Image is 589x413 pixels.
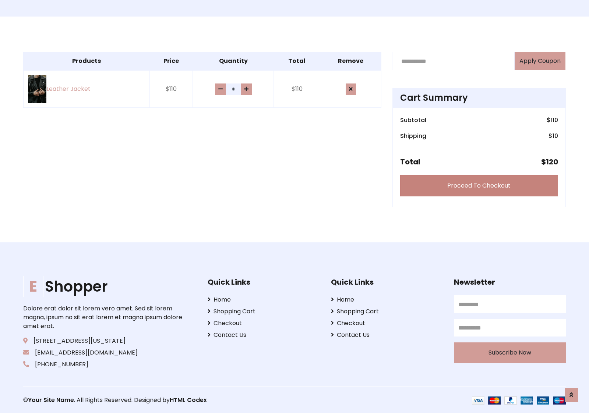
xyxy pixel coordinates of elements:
[28,396,74,404] a: Your Site Name
[549,132,558,139] h6: $
[541,157,558,166] h5: $
[23,348,184,357] p: [EMAIL_ADDRESS][DOMAIN_NAME]
[553,132,558,140] span: 10
[454,342,566,363] button: Subscribe Now
[208,319,320,328] a: Checkout
[23,396,294,405] p: © . All Rights Reserved. Designed by
[149,70,193,108] td: $110
[23,360,184,369] p: [PHONE_NUMBER]
[23,337,184,345] p: [STREET_ADDRESS][US_STATE]
[23,278,184,295] h1: Shopper
[331,278,443,286] h5: Quick Links
[551,116,558,124] span: 110
[400,157,420,166] h5: Total
[400,175,558,196] a: Proceed To Checkout
[331,319,443,328] a: Checkout
[23,276,43,297] span: E
[331,331,443,339] a: Contact Us
[274,52,320,71] th: Total
[170,396,207,404] a: HTML Codex
[400,117,426,124] h6: Subtotal
[208,307,320,316] a: Shopping Cart
[208,278,320,286] h5: Quick Links
[23,278,184,295] a: EShopper
[546,157,558,167] span: 120
[547,117,558,124] h6: $
[515,52,565,70] button: Apply Coupon
[24,52,150,71] th: Products
[274,70,320,108] td: $110
[320,52,381,71] th: Remove
[28,75,145,103] a: Leather Jacket
[208,295,320,304] a: Home
[454,278,566,286] h5: Newsletter
[149,52,193,71] th: Price
[331,295,443,304] a: Home
[400,93,558,103] h4: Cart Summary
[400,132,426,139] h6: Shipping
[23,304,184,331] p: Dolore erat dolor sit lorem vero amet. Sed sit lorem magna, ipsum no sit erat lorem et magna ipsu...
[193,52,274,71] th: Quantity
[331,307,443,316] a: Shopping Cart
[208,331,320,339] a: Contact Us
